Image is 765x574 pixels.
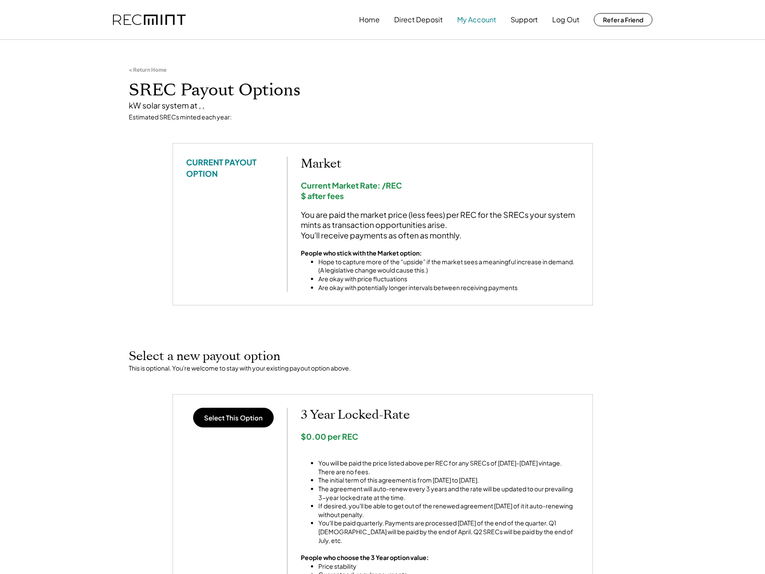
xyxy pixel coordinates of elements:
[129,349,637,364] h2: Select a new payout option
[318,519,579,545] li: You'll be paid quarterly. Payments are processed [DATE] of the end of the quarter. Q1 [DEMOGRAPHI...
[129,80,637,101] h1: SREC Payout Options
[129,100,637,110] div: kW solar system at , ,
[186,157,274,178] div: CURRENT PAYOUT OPTION
[318,476,579,485] li: The initial term of this agreement is from [DATE] to [DATE].
[359,11,380,28] button: Home
[552,11,579,28] button: Log Out
[318,485,579,502] li: The agreement will auto-renew every 3 years and the rate will be updated to our prevailing 3-year...
[193,408,274,427] button: Select This Option
[511,11,538,28] button: Support
[457,11,496,28] button: My Account
[301,408,579,423] h2: 3 Year Locked-Rate
[301,210,579,240] div: You are paid the market price (less fees) per REC for the SRECs your system mints as transaction ...
[394,11,443,28] button: Direct Deposit
[318,562,429,571] li: Price stability
[594,13,652,26] button: Refer a Friend
[301,249,422,257] strong: People who stick with the Market option:
[301,553,429,561] strong: People who choose the 3 Year option value:
[129,66,166,73] div: < Return Home
[318,459,579,476] li: You will be paid the price listed above per REC for any SRECs of [DATE]-[DATE] vintage. There are...
[113,14,186,25] img: recmint-logotype%403x.png
[301,157,579,171] h2: Market
[129,113,637,122] div: Estimated SRECs minted each year:
[318,258,579,275] li: Hope to capture more of the “upside” if the market sees a meaningful increase in demand. (A legis...
[129,364,637,373] div: This is optional. You're welcome to stay with your existing payout option above.
[318,275,579,283] li: Are okay with price fluctuations
[318,283,579,292] li: Are okay with potentially longer intervals between receiving payments
[301,431,579,441] div: $0.00 per REC
[301,180,579,201] div: Current Market Rate: /REC $ after fees
[318,502,579,519] li: If desired, you'll be able to get out of the renewed agreement [DATE] of it it auto-renewing with...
